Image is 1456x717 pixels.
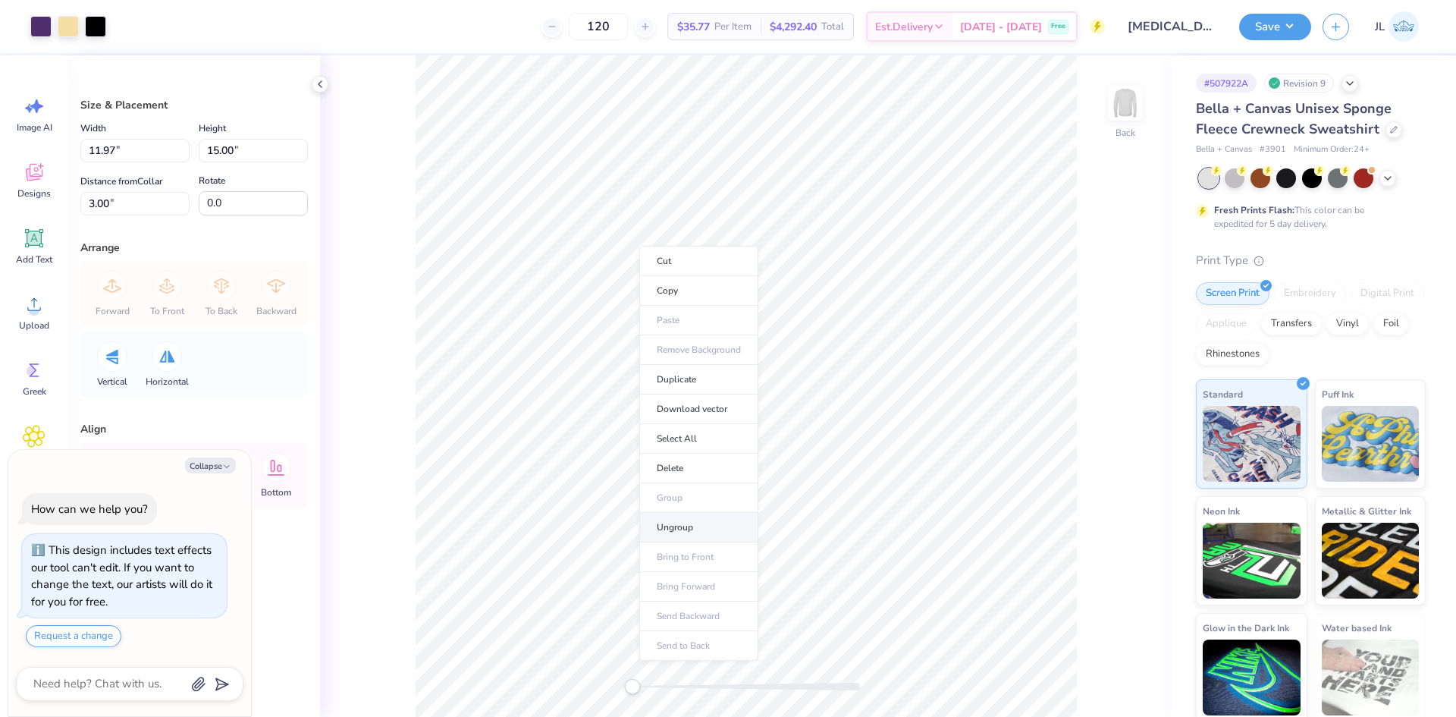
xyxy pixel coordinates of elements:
[1196,343,1269,366] div: Rhinestones
[17,187,51,200] span: Designs
[639,276,758,306] li: Copy
[639,424,758,454] li: Select All
[639,246,758,276] li: Cut
[1260,143,1286,156] span: # 3901
[1116,126,1135,140] div: Back
[80,421,308,437] div: Align
[960,19,1042,35] span: [DATE] - [DATE]
[23,385,46,398] span: Greek
[1326,313,1369,335] div: Vinyl
[875,19,933,35] span: Est. Delivery
[31,542,212,609] div: This design includes text effects our tool can't edit. If you want to change the text, our artist...
[261,486,291,498] span: Bottom
[639,513,758,542] li: Ungroup
[1203,406,1301,482] img: Standard
[1261,313,1322,335] div: Transfers
[1051,21,1065,32] span: Free
[821,19,844,35] span: Total
[677,19,710,35] span: $35.77
[185,458,236,473] button: Collapse
[17,121,52,134] span: Image AI
[26,625,121,647] button: Request a change
[1196,143,1252,156] span: Bella + Canvas
[1214,203,1401,231] div: This color can be expedited for 5 day delivery.
[1203,386,1243,402] span: Standard
[1196,252,1426,269] div: Print Type
[1214,204,1294,216] strong: Fresh Prints Flash:
[80,240,308,256] div: Arrange
[1264,74,1334,93] div: Revision 9
[80,119,106,137] label: Width
[1203,523,1301,599] img: Neon Ink
[1322,640,1420,715] img: Water based Ink
[1196,282,1269,305] div: Screen Print
[1203,640,1301,715] img: Glow in the Dark Ink
[97,376,127,388] span: Vertical
[1351,282,1424,305] div: Digital Print
[1203,503,1240,519] span: Neon Ink
[16,253,52,266] span: Add Text
[199,171,225,190] label: Rotate
[1389,11,1419,42] img: Jairo Laqui
[625,679,640,694] div: Accessibility label
[1196,99,1392,138] span: Bella + Canvas Unisex Sponge Fleece Crewneck Sweatshirt
[639,395,758,424] li: Download vector
[1322,523,1420,599] img: Metallic & Glitter Ink
[770,19,817,35] span: $4,292.40
[639,365,758,395] li: Duplicate
[1294,143,1370,156] span: Minimum Order: 24 +
[199,119,226,137] label: Height
[1110,88,1141,118] img: Back
[639,454,758,483] li: Delete
[1368,11,1426,42] a: JL
[1373,313,1409,335] div: Foil
[714,19,752,35] span: Per Item
[1322,386,1354,402] span: Puff Ink
[1375,18,1385,36] span: JL
[1116,11,1228,42] input: Untitled Design
[31,502,148,517] div: How can we help you?
[1322,406,1420,482] img: Puff Ink
[1203,620,1289,636] span: Glow in the Dark Ink
[1196,74,1257,93] div: # 507922A
[1322,620,1392,636] span: Water based Ink
[146,376,189,388] span: Horizontal
[80,97,308,113] div: Size & Placement
[1196,313,1257,335] div: Applique
[19,319,49,332] span: Upload
[569,13,628,40] input: – –
[1274,282,1346,305] div: Embroidery
[1239,14,1311,40] button: Save
[1322,503,1411,519] span: Metallic & Glitter Ink
[80,172,162,190] label: Distance from Collar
